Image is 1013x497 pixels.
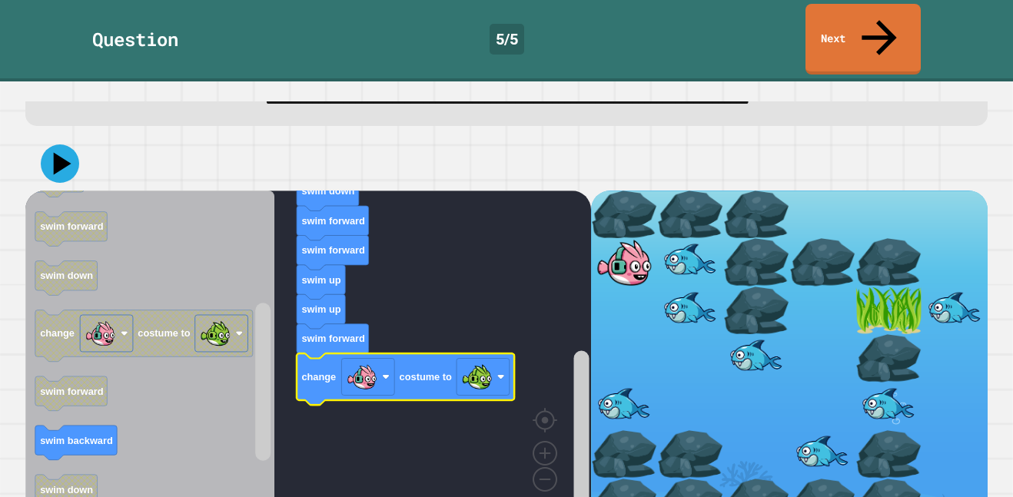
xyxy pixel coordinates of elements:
text: change [301,371,336,383]
text: swim forward [301,244,365,256]
text: swim forward [40,385,104,396]
text: swim forward [301,333,365,344]
text: swim down [301,185,354,197]
text: costume to [400,371,452,383]
a: Next [805,4,921,75]
text: swim forward [40,220,104,232]
div: Question [92,25,178,53]
text: change [40,327,75,339]
text: swim down [40,270,93,281]
text: swim up [301,273,340,285]
text: swim forward [301,214,365,226]
text: costume to [138,327,190,339]
text: swim down [40,483,93,495]
text: swim backward [40,434,113,446]
text: swim up [301,303,340,315]
div: 5 / 5 [490,24,524,55]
